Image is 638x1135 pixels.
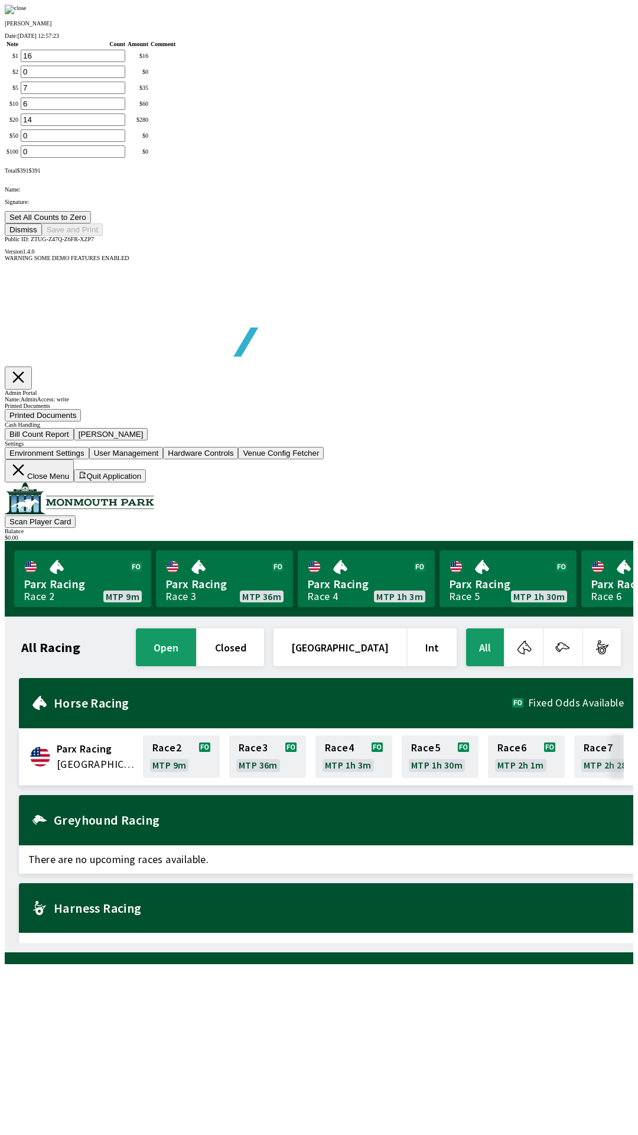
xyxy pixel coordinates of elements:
span: Parx Racing [449,576,567,592]
h2: Harness Racing [54,903,624,913]
button: [PERSON_NAME] [74,428,148,440]
span: MTP 1h 30m [513,592,565,601]
div: $ 0 [128,69,148,75]
button: Scan Player Card [5,515,76,528]
span: MTP 1h 3m [376,592,423,601]
div: Race 4 [307,592,338,601]
h1: All Racing [21,643,80,652]
div: $ 280 [128,116,148,123]
button: Close Menu [5,459,74,482]
span: MTP 2h 1m [497,760,544,770]
button: closed [197,628,264,666]
div: Public ID: [5,236,633,242]
div: Race 3 [165,592,196,601]
button: Set All Counts to Zero [5,211,91,223]
button: Save and Print [42,223,103,236]
span: Race 4 [325,743,354,753]
td: $ 50 [6,129,19,142]
span: Parx Racing [165,576,284,592]
button: Hardware Controls [163,447,238,459]
span: MTP 2h 28m [584,760,635,770]
button: User Management [89,447,164,459]
button: open [136,628,196,666]
div: $ 0 [128,132,148,139]
button: Bill Count Report [5,428,74,440]
a: Parx RacingRace 4MTP 1h 3m [298,550,435,607]
span: Race 2 [152,743,181,753]
div: Admin Portal [5,390,633,396]
span: United States [57,757,136,772]
button: All [466,628,504,666]
div: WARNING SOME DEMO FEATURES ENABLED [5,255,633,261]
a: Parx RacingRace 5MTP 1h 30m [440,550,577,607]
img: close [5,5,27,14]
p: [PERSON_NAME] [5,20,633,27]
span: There are no upcoming races available. [19,933,633,961]
div: Total [5,167,633,174]
button: Int [408,628,457,666]
span: ZTUG-Z47Q-Z6FR-XZP7 [31,236,94,242]
th: Count [20,40,126,48]
div: Race 5 [449,592,480,601]
p: Name: [5,186,633,193]
div: $ 35 [128,85,148,91]
a: Race4MTP 1h 3m [315,735,392,778]
img: global tote logo [32,261,371,386]
a: Race6MTP 2h 1m [488,735,565,778]
div: Printed Documents [5,403,633,409]
div: $ 0.00 [5,534,633,541]
div: Version 1.4.0 [5,248,633,255]
td: $ 100 [6,145,19,158]
button: Venue Config Fetcher [238,447,324,459]
div: Date: [5,33,633,39]
button: Quit Application [74,469,146,482]
button: Printed Documents [5,409,81,421]
span: MTP 36m [239,760,278,770]
button: Environment Settings [5,447,89,459]
div: $ 16 [128,53,148,59]
span: MTP 9m [106,592,139,601]
span: [DATE] 12:57:23 [18,33,59,39]
span: Parx Racing [57,741,136,757]
span: Race 6 [497,743,526,753]
span: Parx Racing [24,576,142,592]
button: Dismiss [5,223,42,236]
span: MTP 36m [242,592,281,601]
a: Race2MTP 9m [143,735,220,778]
h2: Greyhound Racing [54,815,624,825]
div: $ 0 [128,148,148,155]
span: MTP 1h 30m [411,760,463,770]
span: $ 391 [17,167,28,174]
td: $ 2 [6,65,19,79]
td: $ 5 [6,81,19,95]
span: There are no upcoming races available. [19,845,633,874]
span: Race 3 [239,743,268,753]
p: Signature: [5,199,633,205]
img: venue logo [5,482,154,514]
th: Note [6,40,19,48]
div: Settings [5,440,633,447]
span: MTP 9m [152,760,186,770]
td: $ 10 [6,97,19,111]
span: Race 7 [584,743,613,753]
span: MTP 1h 3m [325,760,372,770]
button: [GEOGRAPHIC_DATA] [274,628,406,666]
div: Race 6 [591,592,621,601]
th: Comment [150,40,176,48]
span: $ 391 [28,167,40,174]
span: Race 5 [411,743,440,753]
div: Name: Admin Access: write [5,396,633,403]
div: Race 2 [24,592,54,601]
th: Amount [127,40,149,48]
a: Parx RacingRace 2MTP 9m [14,550,151,607]
td: $ 20 [6,113,19,127]
td: $ 1 [6,49,19,63]
a: Parx RacingRace 3MTP 36m [156,550,293,607]
a: Race3MTP 36m [229,735,306,778]
span: Parx Racing [307,576,425,592]
span: Fixed Odds Available [528,698,624,708]
a: Race5MTP 1h 30m [402,735,479,778]
div: $ 60 [128,100,148,107]
div: Balance [5,528,633,534]
h2: Horse Racing [54,698,512,708]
